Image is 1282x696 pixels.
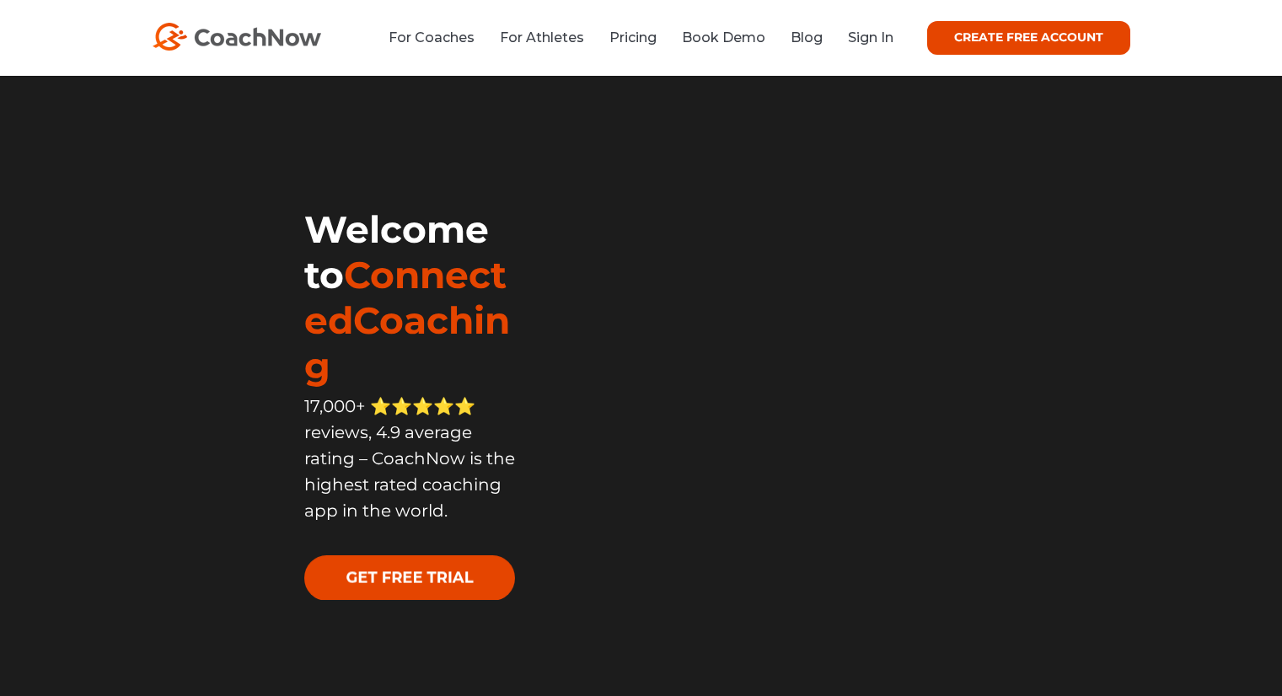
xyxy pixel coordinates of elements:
span: 17,000+ ⭐️⭐️⭐️⭐️⭐️ reviews, 4.9 average rating – CoachNow is the highest rated coaching app in th... [304,396,515,521]
a: Pricing [609,29,657,46]
a: Book Demo [682,29,765,46]
img: GET FREE TRIAL [304,555,515,600]
h1: Welcome to [304,206,520,388]
a: For Athletes [500,29,584,46]
a: Blog [791,29,823,46]
a: CREATE FREE ACCOUNT [927,21,1130,55]
img: CoachNow Logo [153,23,321,51]
a: Sign In [848,29,893,46]
span: ConnectedCoaching [304,252,510,388]
a: For Coaches [389,29,475,46]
